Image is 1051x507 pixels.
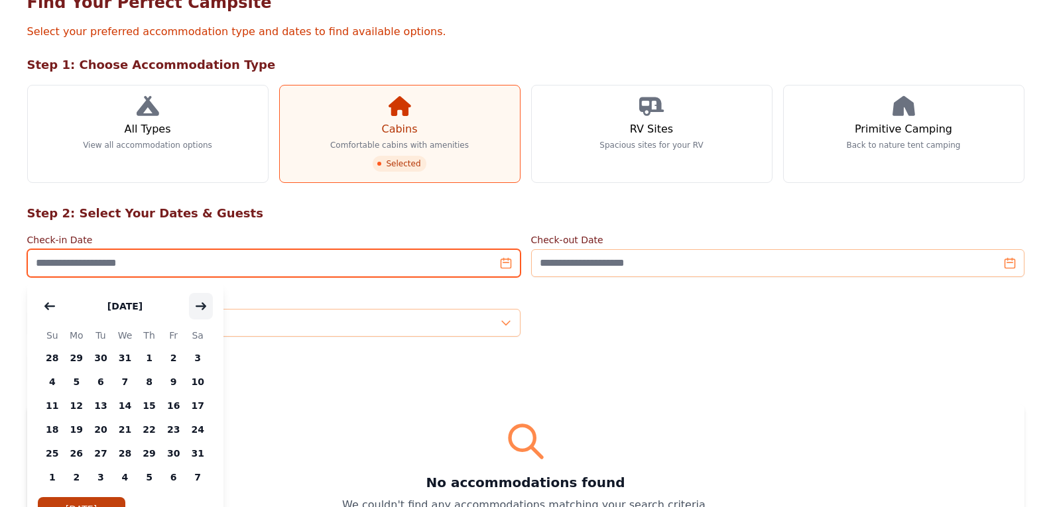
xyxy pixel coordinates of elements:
[161,418,186,441] span: 23
[161,346,186,370] span: 2
[161,327,186,343] span: Fr
[64,346,89,370] span: 29
[783,85,1024,183] a: Primitive Camping Back to nature tent camping
[137,418,162,441] span: 22
[64,327,89,343] span: Mo
[381,121,417,137] h3: Cabins
[40,441,65,465] span: 25
[186,394,210,418] span: 17
[330,140,469,150] p: Comfortable cabins with amenities
[161,441,186,465] span: 30
[161,465,186,489] span: 6
[64,418,89,441] span: 19
[40,418,65,441] span: 18
[94,293,156,319] button: [DATE]
[113,394,137,418] span: 14
[186,327,210,343] span: Sa
[137,394,162,418] span: 15
[40,394,65,418] span: 11
[89,394,113,418] span: 13
[27,204,1024,223] h2: Step 2: Select Your Dates & Guests
[113,346,137,370] span: 31
[279,85,521,183] a: Cabins Comfortable cabins with amenities Selected
[161,370,186,394] span: 9
[89,465,113,489] span: 3
[27,233,521,247] label: Check-in Date
[186,346,210,370] span: 3
[373,156,426,172] span: Selected
[89,346,113,370] span: 30
[40,346,65,370] span: 28
[186,465,210,489] span: 7
[40,465,65,489] span: 1
[27,85,269,183] a: All Types View all accommodation options
[186,441,210,465] span: 31
[847,140,961,150] p: Back to nature tent camping
[113,327,137,343] span: We
[89,441,113,465] span: 27
[599,140,703,150] p: Spacious sites for your RV
[89,418,113,441] span: 20
[89,327,113,343] span: Tu
[113,418,137,441] span: 21
[137,327,162,343] span: Th
[89,370,113,394] span: 6
[531,85,773,183] a: RV Sites Spacious sites for your RV
[40,370,65,394] span: 4
[531,233,1024,247] label: Check-out Date
[64,370,89,394] span: 5
[137,346,162,370] span: 1
[186,418,210,441] span: 24
[113,465,137,489] span: 4
[43,473,1009,492] h3: No accommodations found
[137,370,162,394] span: 8
[855,121,952,137] h3: Primitive Camping
[27,293,521,306] label: Number of Guests
[113,370,137,394] span: 7
[27,24,1024,40] p: Select your preferred accommodation type and dates to find available options.
[137,465,162,489] span: 5
[161,394,186,418] span: 16
[64,465,89,489] span: 2
[186,370,210,394] span: 10
[124,121,170,137] h3: All Types
[27,56,1024,74] h2: Step 1: Choose Accommodation Type
[64,441,89,465] span: 26
[83,140,212,150] p: View all accommodation options
[40,327,65,343] span: Su
[113,441,137,465] span: 28
[64,394,89,418] span: 12
[630,121,673,137] h3: RV Sites
[137,441,162,465] span: 29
